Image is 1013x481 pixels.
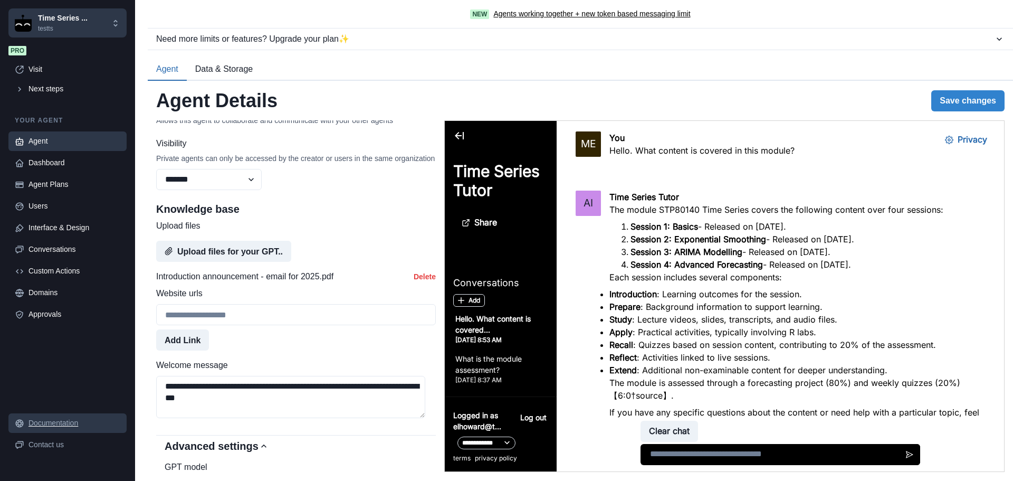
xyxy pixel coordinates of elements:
[156,203,436,215] h2: Knowledge base
[156,89,278,112] h2: Agent Details
[28,266,120,277] div: Custom Actions
[28,418,120,429] div: Documentation
[156,241,291,262] button: Upload files for your GPT..
[8,46,26,55] span: Pro
[156,329,209,351] button: Add Link
[493,8,690,20] a: Agents working together + new token based messaging limit
[28,179,120,190] div: Agent Plans
[8,116,127,125] p: Your agent
[156,220,429,232] label: Upload files
[28,157,120,168] div: Dashboard
[148,59,187,81] button: Agent
[492,8,551,30] button: Privacy Settings
[8,413,127,433] a: Documentation
[8,8,127,37] button: Chakra UITime Series ...testts
[445,121,1004,471] iframe: Agent Chat
[931,90,1005,111] button: Save changes
[28,244,120,255] div: Conversations
[156,287,429,300] label: Website urls
[28,136,120,147] div: Agent
[414,272,436,281] button: Delete
[38,13,88,24] p: Time Series ...
[28,287,120,298] div: Domains
[28,201,120,212] div: Users
[156,154,436,163] div: Private agents can only be accessed by the creator or users in the same organization
[156,116,419,125] div: Allows this agent to collaborate and communicate with your other agents
[148,29,1013,50] button: Need more limits or features? Upgrade your plan✨
[28,222,120,233] div: Interface & Design
[28,309,120,320] div: Approvals
[38,24,88,33] p: testts
[187,59,261,81] button: Data & Storage
[156,270,333,283] p: Introduction announcement - email for 2025.pdf
[165,461,421,474] label: GPT model
[470,10,489,19] span: New
[15,15,32,32] img: Chakra UI
[156,436,436,457] button: Advanced settings
[156,33,994,45] div: Need more limits or features? Upgrade your plan ✨
[454,323,475,344] button: Send message
[28,64,120,75] div: Visit
[28,439,120,450] div: Contact us
[156,137,429,150] label: Visibility
[165,440,259,452] h2: Advanced settings
[28,83,120,95] div: Next steps
[156,359,429,372] label: Welcome message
